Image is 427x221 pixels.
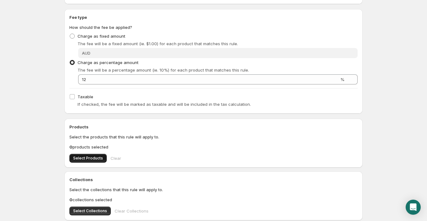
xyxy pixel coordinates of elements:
span: Taxable [78,94,93,99]
button: Select Collections [69,207,111,215]
button: Select Products [69,154,107,163]
span: The fee will be a fixed amount (ie. $1.00) for each product that matches this rule. [78,41,238,46]
p: The fee will be a percentage amount (ie. 10%) for each product that matches this rule. [78,67,358,73]
h2: Collections [69,176,358,183]
span: How should the fee be applied? [69,25,132,30]
span: AUD [82,51,90,56]
b: 0 [69,144,73,149]
span: Charge as fixed amount [78,34,125,39]
span: If checked, the fee will be marked as taxable and will be included in the tax calculation. [78,102,251,107]
h2: Fee type [69,14,358,20]
p: Select the collections that this rule will apply to. [69,186,358,193]
span: Charge as percentage amount [78,60,138,65]
div: Open Intercom Messenger [406,200,421,215]
span: Select Products [73,156,103,161]
span: Select Collections [73,208,107,213]
p: Select the products that this rule will apply to. [69,134,358,140]
span: % [340,77,344,82]
p: products selected [69,144,358,150]
b: 0 [69,197,73,202]
p: collections selected [69,197,358,203]
h2: Products [69,124,358,130]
